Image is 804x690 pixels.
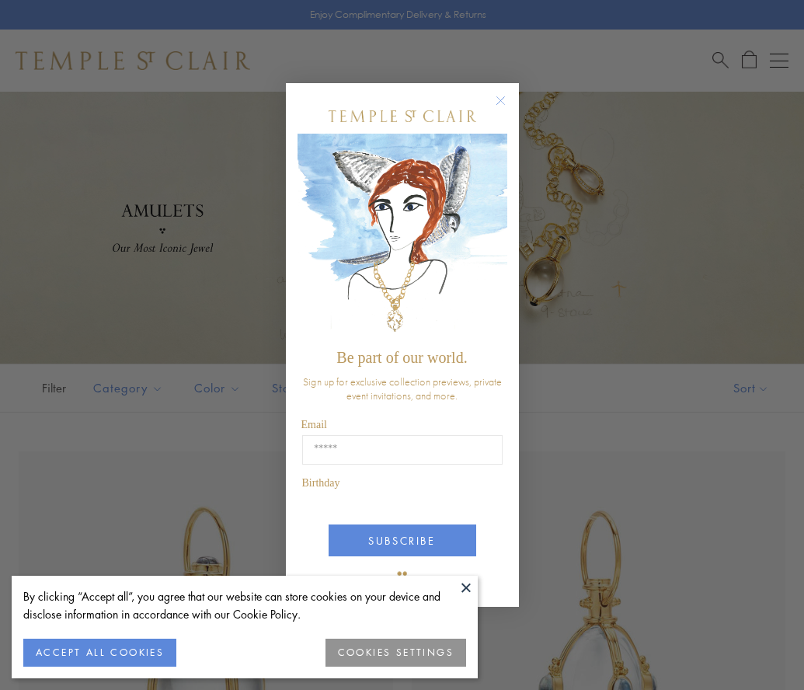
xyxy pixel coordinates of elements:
[387,560,418,591] img: TSC
[23,587,466,623] div: By clicking “Accept all”, you agree that our website can store cookies on your device and disclos...
[301,419,327,430] span: Email
[325,639,466,667] button: COOKIES SETTINGS
[329,110,476,122] img: Temple St. Clair
[499,99,518,118] button: Close dialog
[298,134,507,341] img: c4a9eb12-d91a-4d4a-8ee0-386386f4f338.jpeg
[329,524,476,556] button: SUBSCRIBE
[336,349,467,366] span: Be part of our world.
[23,639,176,667] button: ACCEPT ALL COOKIES
[302,435,503,465] input: Email
[303,375,502,402] span: Sign up for exclusive collection previews, private event invitations, and more.
[302,477,340,489] span: Birthday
